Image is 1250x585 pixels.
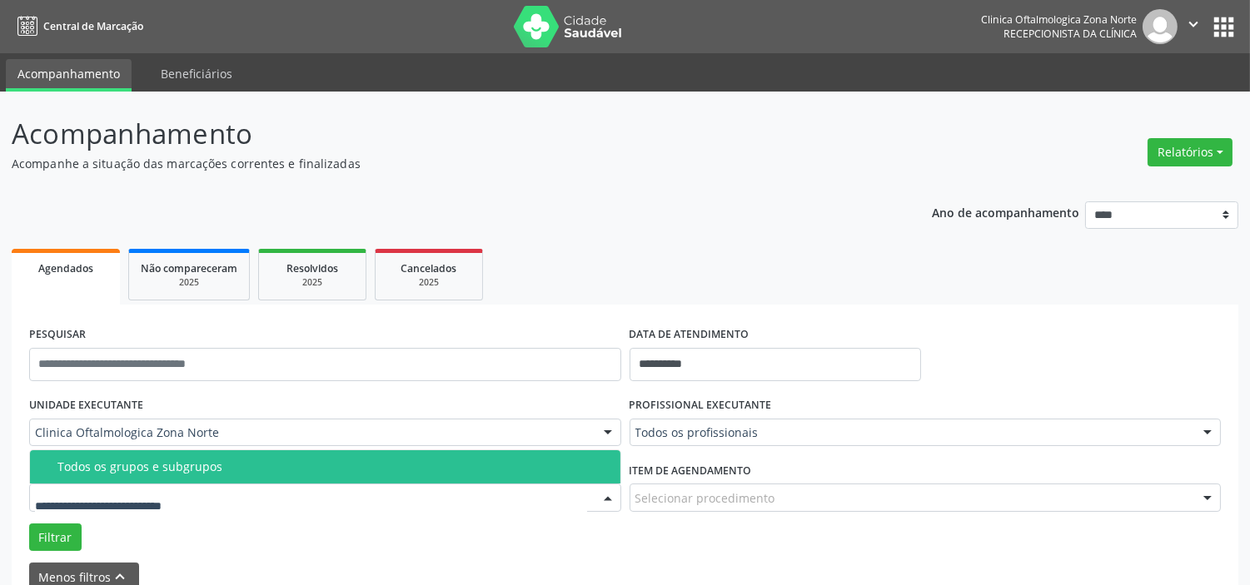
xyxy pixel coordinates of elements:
div: Clinica Oftalmologica Zona Norte [981,12,1137,27]
p: Acompanhamento [12,113,870,155]
a: Central de Marcação [12,12,143,40]
span: Selecionar procedimento [635,489,775,507]
button: Relatórios [1148,138,1233,166]
a: Acompanhamento [6,59,132,92]
div: 2025 [141,276,237,289]
label: DATA DE ATENDIMENTO [630,322,750,348]
span: Agendados [38,261,93,275]
i:  [1184,15,1203,33]
p: Acompanhe a situação das marcações correntes e finalizadas [12,155,870,172]
span: Recepcionista da clínica [1003,27,1137,41]
span: Central de Marcação [43,19,143,33]
p: Ano de acompanhamento [932,201,1079,222]
div: 2025 [387,276,471,289]
button: Filtrar [29,523,82,552]
label: PROFISSIONAL EXECUTANTE [630,393,772,419]
span: Resolvidos [286,261,338,275]
span: Clinica Oftalmologica Zona Norte [35,424,587,441]
label: UNIDADE EXECUTANTE [29,393,143,419]
div: 2025 [271,276,354,289]
img: img [1143,9,1178,44]
div: Todos os grupos e subgrupos [57,460,610,473]
span: Não compareceram [141,261,237,275]
span: Todos os profissionais [635,424,1188,441]
label: Item de agendamento [630,458,752,483]
button: apps [1209,12,1238,42]
a: Beneficiários [149,59,244,88]
button:  [1178,9,1209,44]
span: Cancelados [401,261,457,275]
label: PESQUISAR [29,322,86,348]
